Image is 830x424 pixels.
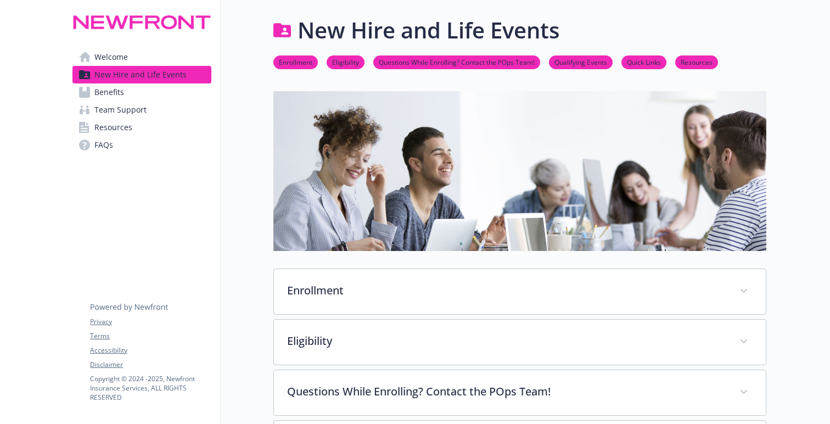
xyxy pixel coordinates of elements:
[94,48,128,66] span: Welcome
[72,101,211,119] a: Team Support
[675,57,718,67] a: Resources
[94,101,147,119] span: Team Support
[94,119,132,136] span: Resources
[287,383,726,400] p: Questions While Enrolling? Contact the POps Team!
[90,345,211,355] a: Accessibility
[94,66,187,83] span: New Hire and Life Events
[287,333,726,349] p: Eligibility
[273,57,318,67] a: Enrollment
[72,48,211,66] a: Welcome
[90,374,211,402] p: Copyright © 2024 - 2025 , Newfront Insurance Services, ALL RIGHTS RESERVED
[72,136,211,154] a: FAQs
[94,136,113,154] span: FAQs
[72,119,211,136] a: Resources
[621,57,666,67] a: Quick Links
[327,57,364,67] a: Eligibility
[94,83,124,101] span: Benefits
[72,66,211,83] a: New Hire and Life Events
[274,370,766,415] div: Questions While Enrolling? Contact the POps Team!
[287,282,726,299] p: Enrollment
[298,14,559,47] h1: New Hire and Life Events
[90,360,211,370] a: Disclaimer
[90,331,211,341] a: Terms
[273,91,766,251] img: new hire page banner
[72,83,211,101] a: Benefits
[274,269,766,314] div: Enrollment
[373,57,540,67] a: Questions While Enrolling? Contact the POps Team!
[90,317,211,327] a: Privacy
[274,320,766,365] div: Eligibility
[549,57,613,67] a: Qualifying Events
